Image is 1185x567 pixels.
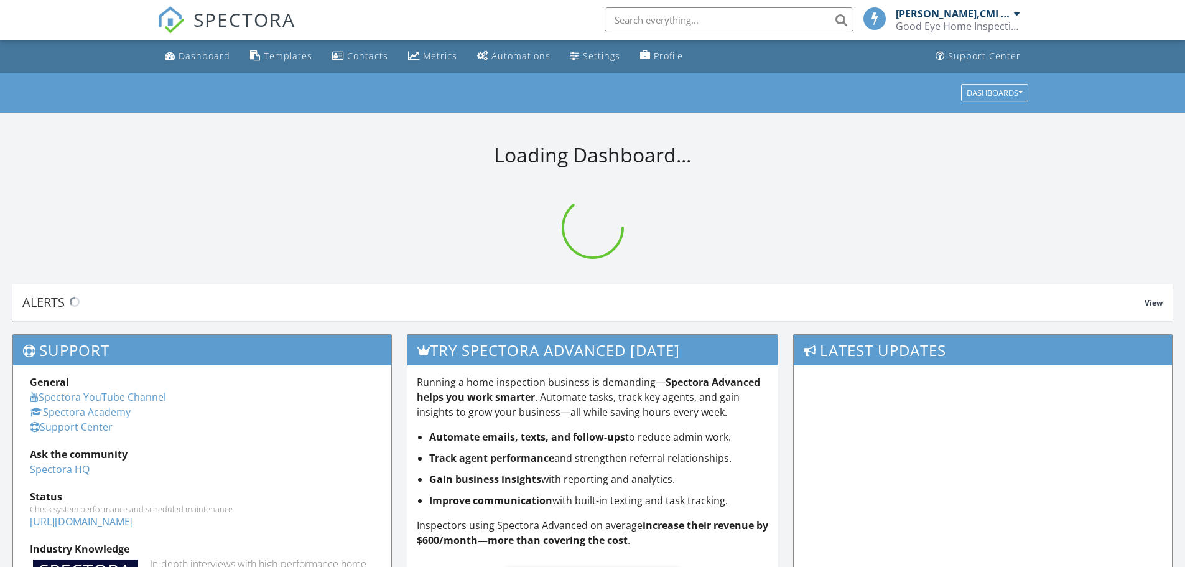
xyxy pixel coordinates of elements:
strong: Spectora Advanced helps you work smarter [417,375,760,404]
div: [PERSON_NAME],CMI OHI.2019004720 [896,7,1011,20]
a: Templates [245,45,317,68]
a: [URL][DOMAIN_NAME] [30,515,133,528]
a: Spectora HQ [30,462,90,476]
a: Contacts [327,45,393,68]
h3: Try spectora advanced [DATE] [407,335,778,365]
li: with reporting and analytics. [429,472,769,487]
strong: Gain business insights [429,472,541,486]
div: Support Center [948,50,1021,62]
input: Search everything... [605,7,853,32]
a: Company Profile [635,45,688,68]
div: Industry Knowledge [30,541,374,556]
img: The Best Home Inspection Software - Spectora [157,6,185,34]
strong: Automate emails, texts, and follow-ups [429,430,625,444]
strong: Track agent performance [429,451,554,465]
div: Ask the community [30,447,374,462]
div: Good Eye Home Inspections, Sewer Scopes & Mold Testing [896,20,1020,32]
div: Templates [264,50,312,62]
a: Automations (Basic) [472,45,555,68]
div: Profile [654,50,683,62]
a: Metrics [403,45,462,68]
div: Settings [583,50,620,62]
div: Dashboards [967,88,1023,97]
div: Dashboard [179,50,230,62]
a: SPECTORA [157,17,295,43]
a: Spectora YouTube Channel [30,390,166,404]
span: SPECTORA [193,6,295,32]
p: Running a home inspection business is demanding— . Automate tasks, track key agents, and gain ins... [417,375,769,419]
a: Dashboard [160,45,235,68]
h3: Latest Updates [794,335,1172,365]
div: Status [30,489,374,504]
li: with built-in texting and task tracking. [429,493,769,508]
a: Support Center [30,420,113,434]
li: to reduce admin work. [429,429,769,444]
div: Check system performance and scheduled maintenance. [30,504,374,514]
h3: Support [13,335,391,365]
div: Automations [491,50,551,62]
p: Inspectors using Spectora Advanced on average . [417,518,769,548]
a: Support Center [931,45,1026,68]
a: Spectora Academy [30,405,131,419]
strong: increase their revenue by $600/month—more than covering the cost [417,518,768,547]
strong: General [30,375,69,389]
div: Metrics [423,50,457,62]
button: Dashboards [961,84,1028,101]
span: View [1145,298,1163,308]
div: Alerts [22,294,1145,311]
strong: Improve communication [429,494,552,507]
a: Settings [565,45,625,68]
div: Contacts [347,50,388,62]
li: and strengthen referral relationships. [429,451,769,466]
